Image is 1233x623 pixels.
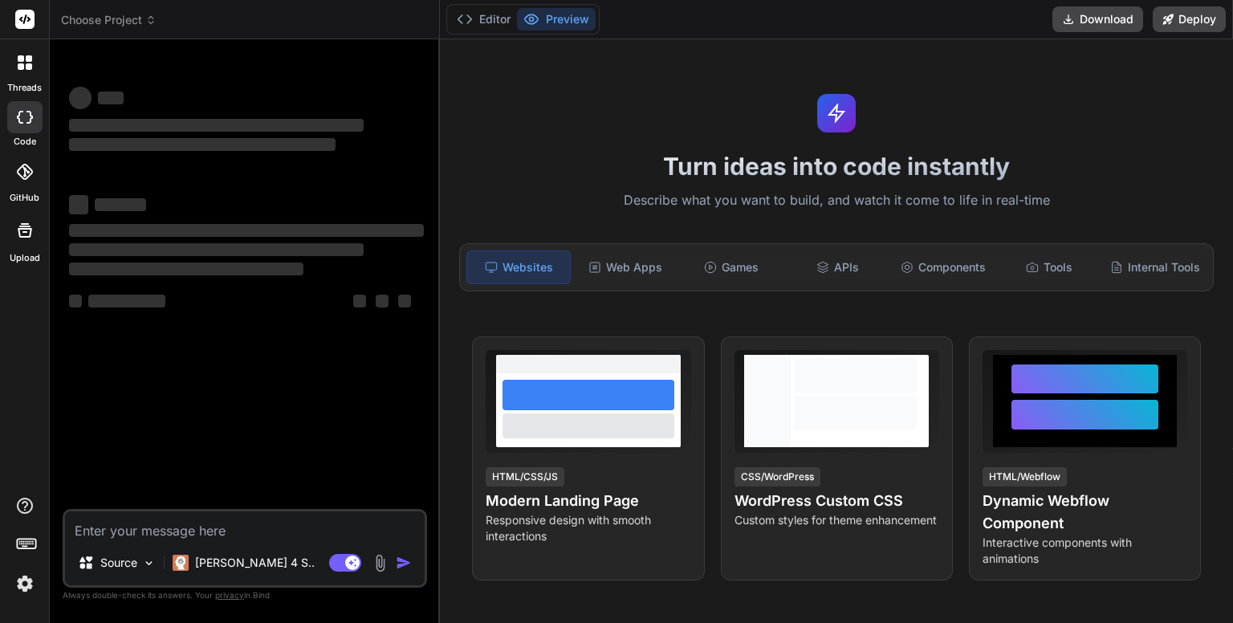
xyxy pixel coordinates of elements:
div: Internal Tools [1104,250,1207,284]
button: Preview [517,8,596,31]
label: GitHub [10,191,39,205]
p: Source [100,555,137,571]
p: Custom styles for theme enhancement [735,512,939,528]
span: ‌ [376,295,389,307]
span: ‌ [353,295,366,307]
p: Describe what you want to build, and watch it come to life in real-time [450,190,1223,211]
span: ‌ [69,243,364,256]
h4: Dynamic Webflow Component [983,490,1187,535]
div: Web Apps [574,250,677,284]
div: HTML/Webflow [983,467,1067,487]
span: privacy [215,590,244,600]
p: Responsive design with smooth interactions [486,512,690,544]
span: ‌ [69,87,92,109]
h1: Turn ideas into code instantly [450,152,1223,181]
div: HTML/CSS/JS [486,467,564,487]
img: Pick Models [142,556,156,570]
label: Upload [10,251,40,265]
img: Claude 4 Sonnet [173,555,189,571]
div: Games [680,250,783,284]
img: settings [11,570,39,597]
p: [PERSON_NAME] 4 S.. [195,555,315,571]
span: ‌ [69,138,336,151]
div: CSS/WordPress [735,467,820,487]
span: ‌ [98,92,124,104]
button: Deploy [1153,6,1226,32]
button: Editor [450,8,517,31]
img: attachment [371,554,389,572]
div: APIs [786,250,889,284]
div: Tools [998,250,1101,284]
label: code [14,135,36,149]
span: ‌ [69,195,88,214]
span: ‌ [69,295,82,307]
div: Websites [466,250,571,284]
div: Components [892,250,995,284]
h4: WordPress Custom CSS [735,490,939,512]
span: Choose Project [61,12,157,28]
span: ‌ [69,263,303,275]
span: ‌ [95,198,146,211]
span: ‌ [88,295,165,307]
h4: Modern Landing Page [486,490,690,512]
img: icon [396,555,412,571]
span: ‌ [69,119,364,132]
p: Interactive components with animations [983,535,1187,567]
span: ‌ [398,295,411,307]
p: Always double-check its answers. Your in Bind [63,588,427,603]
label: threads [7,81,42,95]
button: Download [1052,6,1143,32]
span: ‌ [69,224,424,237]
